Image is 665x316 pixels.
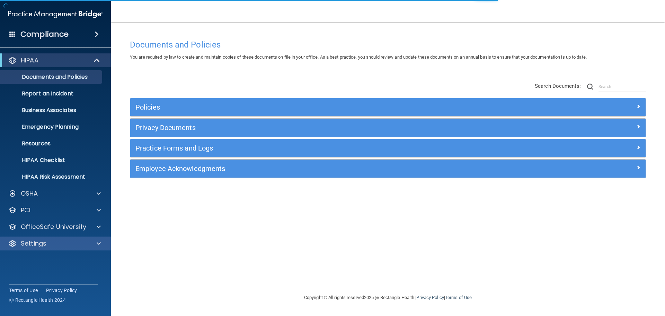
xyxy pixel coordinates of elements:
a: Privacy Documents [135,122,640,133]
span: Ⓒ Rectangle Health 2024 [9,297,66,304]
p: Settings [21,239,46,248]
img: ic-search.3b580494.png [587,84,593,90]
p: OSHA [21,189,38,198]
p: Resources [5,140,99,147]
a: Practice Forms and Logs [135,143,640,154]
p: HIPAA Checklist [5,157,99,164]
p: HIPAA Risk Assessment [5,173,99,180]
a: Privacy Policy [46,287,77,294]
p: OfficeSafe University [21,223,86,231]
h5: Practice Forms and Logs [135,144,512,152]
div: Copyright © All rights reserved 2025 @ Rectangle Health | | [261,287,514,309]
img: PMB logo [8,7,103,21]
span: You are required by law to create and maintain copies of these documents on file in your office. ... [130,54,587,60]
a: Settings [8,239,101,248]
input: Search [598,82,646,92]
a: Privacy Policy [416,295,444,300]
h5: Privacy Documents [135,124,512,131]
a: OfficeSafe University [8,223,101,231]
p: HIPAA [21,56,38,65]
iframe: Drift Widget Chat Controller [545,267,657,294]
a: HIPAA [8,56,100,65]
a: Policies [135,102,640,113]
p: Report an Incident [5,90,99,97]
p: PCI [21,206,30,214]
a: OSHA [8,189,101,198]
a: Terms of Use [9,287,38,294]
h5: Employee Acknowledgments [135,165,512,172]
a: PCI [8,206,101,214]
h4: Documents and Policies [130,40,646,49]
span: Search Documents: [535,83,581,89]
a: Employee Acknowledgments [135,163,640,174]
h5: Policies [135,103,512,111]
p: Business Associates [5,107,99,114]
h4: Compliance [20,29,69,39]
p: Documents and Policies [5,74,99,80]
p: Emergency Planning [5,123,99,130]
a: Terms of Use [445,295,472,300]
